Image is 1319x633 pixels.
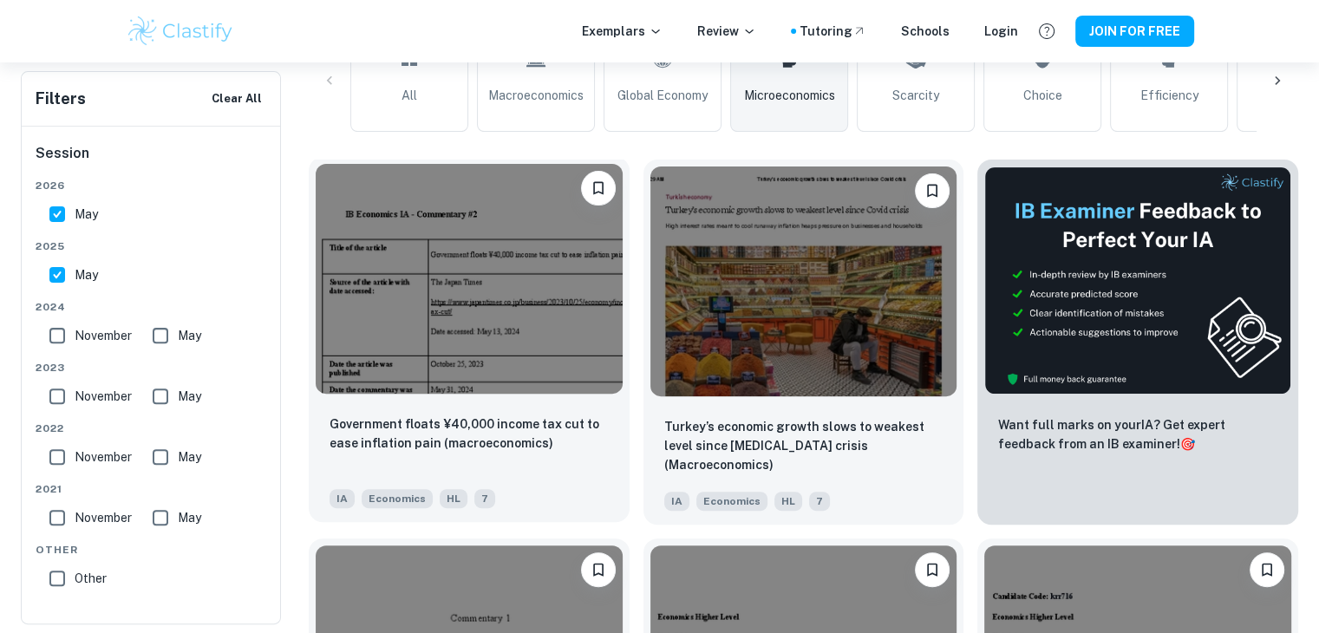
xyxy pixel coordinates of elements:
span: May [178,326,201,345]
p: Government floats ¥40,000 income tax cut to ease inflation pain (macroeconomics) [330,414,609,453]
span: HL [440,489,467,508]
button: JOIN FOR FREE [1075,16,1194,47]
button: Please log in to bookmark exemplars [915,552,950,587]
button: Clear All [207,86,266,112]
span: November [75,326,132,345]
span: 7 [809,492,830,511]
a: Login [984,22,1018,41]
span: May [178,447,201,467]
span: May [75,205,98,224]
p: Exemplars [582,22,663,41]
span: May [178,387,201,406]
a: ThumbnailWant full marks on yourIA? Get expert feedback from an IB examiner! [977,160,1298,525]
span: May [178,508,201,527]
span: 🎯 [1180,437,1195,451]
img: Economics IA example thumbnail: Government floats ¥40,000 income tax cut [316,164,623,394]
span: 2023 [36,360,268,375]
a: Please log in to bookmark exemplarsTurkey’s economic growth slows to weakest level since Covid cr... [643,160,964,525]
span: Macroeconomics [488,86,584,105]
button: Please log in to bookmark exemplars [581,171,616,206]
span: Scarcity [892,86,939,105]
span: Other [36,542,268,558]
span: 2022 [36,421,268,436]
span: IA [330,489,355,508]
p: Review [697,22,756,41]
span: 2026 [36,178,268,193]
span: 2021 [36,481,268,497]
span: HL [774,492,802,511]
h6: Filters [36,87,86,111]
img: Thumbnail [984,166,1291,395]
p: Turkey’s economic growth slows to weakest level since Covid crisis (Macroeconomics) [664,417,944,474]
a: Please log in to bookmark exemplarsGovernment floats ¥40,000 income tax cut to ease inflation pai... [309,160,630,525]
span: November [75,508,132,527]
button: Please log in to bookmark exemplars [915,173,950,208]
a: Tutoring [800,22,866,41]
span: Efficiency [1140,86,1198,105]
span: Global Economy [617,86,708,105]
span: Choice [1023,86,1062,105]
img: Economics IA example thumbnail: Turkey’s economic growth slows to weakes [650,166,957,396]
span: Microeconomics [744,86,835,105]
button: Help and Feedback [1032,16,1061,46]
span: 7 [474,489,495,508]
span: November [75,447,132,467]
span: November [75,387,132,406]
button: Please log in to bookmark exemplars [581,552,616,587]
span: All [402,86,417,105]
span: May [75,265,98,284]
a: Schools [901,22,950,41]
span: Economics [362,489,433,508]
span: Economics [696,492,767,511]
span: IA [664,492,689,511]
img: Clastify logo [126,14,236,49]
p: Want full marks on your IA ? Get expert feedback from an IB examiner! [998,415,1277,454]
span: 2025 [36,238,268,254]
span: 2024 [36,299,268,315]
h6: Session [36,143,268,178]
span: Other [75,569,107,588]
button: Please log in to bookmark exemplars [1250,552,1284,587]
